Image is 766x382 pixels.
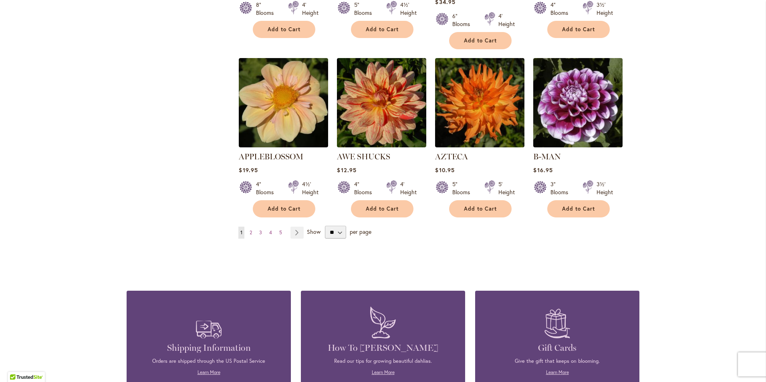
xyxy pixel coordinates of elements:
div: 4½' Height [400,1,417,17]
button: Add to Cart [449,32,512,49]
a: B-MAN [533,141,623,149]
span: per page [350,228,371,235]
p: Give the gift that keeps on blooming. [487,358,627,365]
span: $10.95 [435,166,454,174]
div: 4½' Height [302,180,318,196]
div: 4" Blooms [550,1,573,17]
a: 5 [277,227,284,239]
a: Learn More [546,369,569,375]
span: $19.95 [239,166,258,174]
a: 4 [267,227,274,239]
a: AZTECA [435,141,524,149]
p: Read our tips for growing beautiful dahlias. [313,358,453,365]
button: Add to Cart [547,200,610,217]
span: Add to Cart [464,205,497,212]
h4: Gift Cards [487,342,627,354]
span: $16.95 [533,166,552,174]
span: Add to Cart [562,26,595,33]
span: Show [307,228,321,235]
div: 5" Blooms [452,180,475,196]
button: Add to Cart [351,21,413,38]
a: 2 [248,227,254,239]
div: 4' Height [302,1,318,17]
div: 4' Height [400,180,417,196]
span: 2 [250,229,252,235]
a: AWE SHUCKS [337,152,390,161]
span: Add to Cart [464,37,497,44]
div: 5' Height [498,180,515,196]
a: Learn More [198,369,220,375]
img: APPLEBLOSSOM [239,58,328,147]
a: AWE SHUCKS [337,141,426,149]
span: Add to Cart [268,26,300,33]
button: Add to Cart [351,200,413,217]
span: Add to Cart [366,26,399,33]
a: APPLEBLOSSOM [239,141,328,149]
div: 4' Height [498,12,515,28]
div: 5" Blooms [354,1,377,17]
span: 3 [259,229,262,235]
div: 6" Blooms [452,12,475,28]
span: 4 [269,229,272,235]
div: 3" Blooms [550,180,573,196]
button: Add to Cart [547,21,610,38]
span: 1 [240,229,242,235]
img: AZTECA [435,58,524,147]
span: $12.95 [337,166,356,174]
a: AZTECA [435,152,468,161]
span: Add to Cart [366,205,399,212]
a: 3 [257,227,264,239]
img: B-MAN [533,58,623,147]
div: 4" Blooms [256,180,278,196]
div: 3½' Height [597,1,613,17]
span: 5 [279,229,282,235]
a: Learn More [372,369,395,375]
iframe: Launch Accessibility Center [6,354,28,376]
div: 3½' Height [597,180,613,196]
a: B-MAN [533,152,561,161]
button: Add to Cart [253,21,315,38]
div: 8" Blooms [256,1,278,17]
span: Add to Cart [562,205,595,212]
a: APPLEBLOSSOM [239,152,303,161]
img: AWE SHUCKS [337,58,426,147]
p: Orders are shipped through the US Postal Service [139,358,279,365]
button: Add to Cart [449,200,512,217]
button: Add to Cart [253,200,315,217]
h4: Shipping Information [139,342,279,354]
div: 4" Blooms [354,180,377,196]
span: Add to Cart [268,205,300,212]
h4: How To [PERSON_NAME] [313,342,453,354]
